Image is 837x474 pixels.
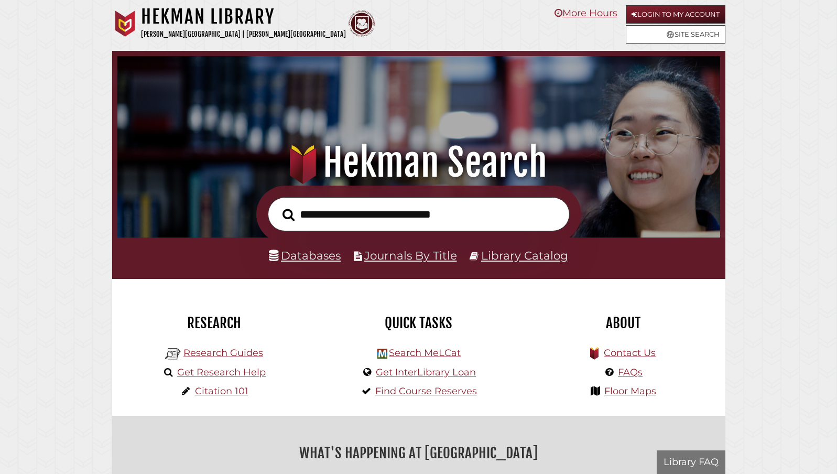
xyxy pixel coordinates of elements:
a: Library Catalog [481,249,568,262]
a: More Hours [555,7,617,19]
a: Login to My Account [626,5,725,24]
img: Hekman Library Logo [165,346,181,362]
a: FAQs [618,367,643,378]
img: Calvin Theological Seminary [349,10,375,37]
h2: What's Happening at [GEOGRAPHIC_DATA] [120,441,718,465]
a: Get Research Help [177,367,266,378]
i: Search [282,208,295,221]
h1: Hekman Search [129,139,707,186]
a: Floor Maps [604,385,656,397]
a: Databases [269,249,341,262]
a: Contact Us [604,347,656,359]
img: Calvin University [112,10,138,37]
h1: Hekman Library [141,5,346,28]
a: Research Guides [183,347,263,359]
a: Journals By Title [364,249,457,262]
a: Get InterLibrary Loan [376,367,476,378]
a: Find Course Reserves [375,385,477,397]
h2: Research [120,314,309,332]
a: Search MeLCat [389,347,461,359]
a: Site Search [626,25,725,44]
h2: About [529,314,718,332]
h2: Quick Tasks [324,314,513,332]
button: Search [277,206,300,224]
p: [PERSON_NAME][GEOGRAPHIC_DATA] | [PERSON_NAME][GEOGRAPHIC_DATA] [141,28,346,40]
a: Citation 101 [195,385,248,397]
img: Hekman Library Logo [377,349,387,359]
